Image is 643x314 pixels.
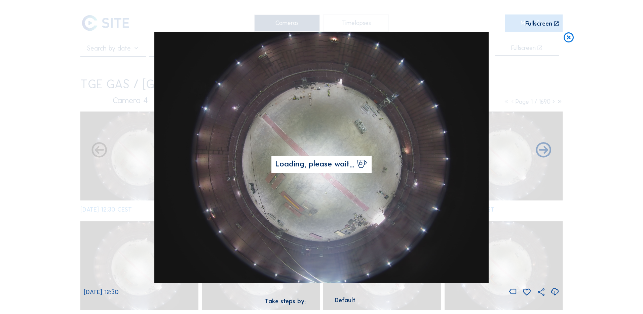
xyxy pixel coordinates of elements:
[265,298,306,304] div: Take steps by:
[525,21,552,27] div: Fullscreen
[275,160,354,168] span: Loading, please wait...
[534,142,553,160] i: Back
[154,32,489,283] img: Image
[335,297,355,303] div: Default
[312,297,378,306] div: Default
[84,288,119,296] span: [DATE] 12:30
[90,142,109,160] i: Forward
